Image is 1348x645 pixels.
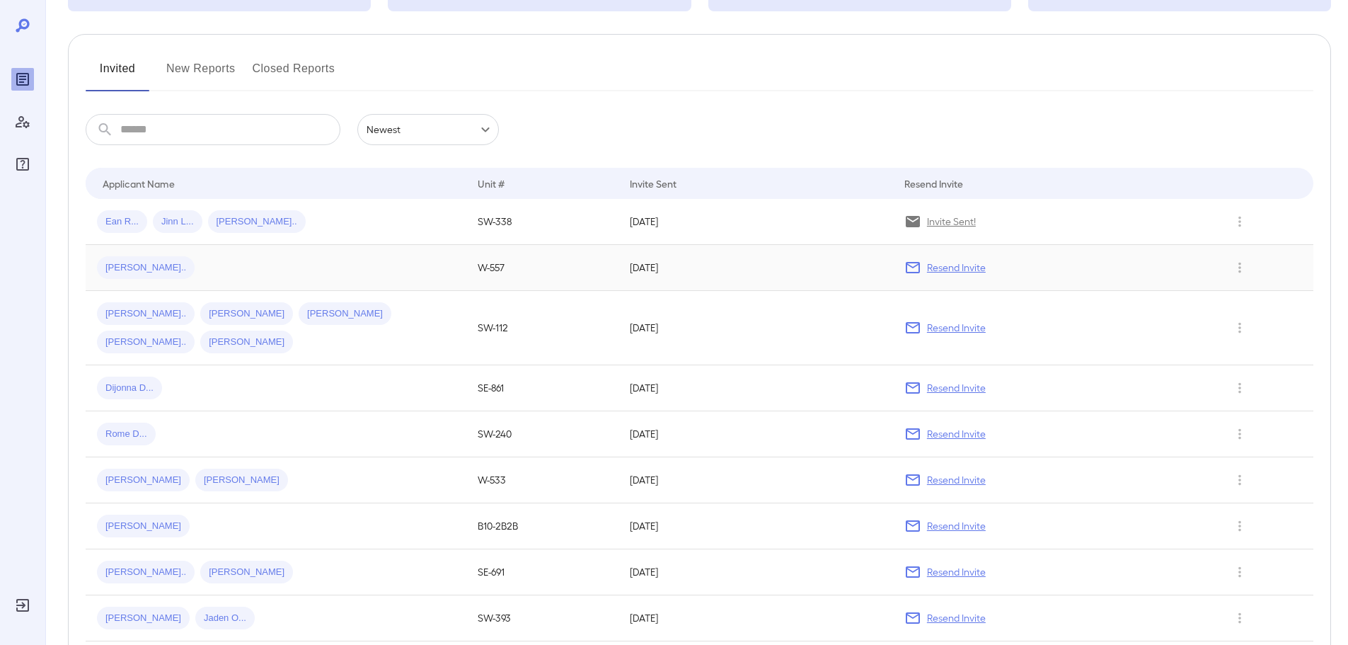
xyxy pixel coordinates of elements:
[927,565,986,579] p: Resend Invite
[1228,377,1251,399] button: Row Actions
[618,291,892,365] td: [DATE]
[200,566,293,579] span: [PERSON_NAME]
[97,428,156,441] span: Rome D...
[97,307,195,321] span: [PERSON_NAME]..
[927,215,976,229] p: Invite Sent!
[97,474,190,487] span: [PERSON_NAME]
[927,261,986,275] p: Resend Invite
[1228,423,1251,445] button: Row Actions
[97,612,190,625] span: [PERSON_NAME]
[1228,316,1251,339] button: Row Actions
[618,245,892,291] td: [DATE]
[11,594,34,617] div: Log Out
[357,114,499,145] div: Newest
[630,175,676,192] div: Invite Sent
[618,411,892,457] td: [DATE]
[1228,256,1251,279] button: Row Actions
[103,175,175,192] div: Applicant Name
[466,291,618,365] td: SW-112
[1228,469,1251,491] button: Row Actions
[618,595,892,641] td: [DATE]
[618,503,892,549] td: [DATE]
[466,245,618,291] td: W-557
[1228,210,1251,233] button: Row Actions
[618,199,892,245] td: [DATE]
[97,336,195,349] span: [PERSON_NAME]..
[195,612,255,625] span: Jaden O...
[466,457,618,503] td: W-533
[927,611,986,625] p: Resend Invite
[195,474,288,487] span: [PERSON_NAME]
[153,215,202,229] span: Jinn L...
[11,110,34,133] div: Manage Users
[466,411,618,457] td: SW-240
[466,595,618,641] td: SW-393
[618,549,892,595] td: [DATE]
[466,365,618,411] td: SE-861
[1228,515,1251,537] button: Row Actions
[927,427,986,441] p: Resend Invite
[11,153,34,176] div: FAQ
[200,336,293,349] span: [PERSON_NAME]
[299,307,391,321] span: [PERSON_NAME]
[618,457,892,503] td: [DATE]
[86,57,149,91] button: Invited
[97,566,195,579] span: [PERSON_NAME]..
[618,365,892,411] td: [DATE]
[1228,607,1251,629] button: Row Actions
[253,57,335,91] button: Closed Reports
[466,199,618,245] td: SW-338
[97,382,162,395] span: Dijonna D...
[927,321,986,335] p: Resend Invite
[466,503,618,549] td: B10-2B2B
[904,175,963,192] div: Resend Invite
[11,68,34,91] div: Reports
[166,57,236,91] button: New Reports
[466,549,618,595] td: SE-691
[927,381,986,395] p: Resend Invite
[97,261,195,275] span: [PERSON_NAME]..
[208,215,306,229] span: [PERSON_NAME]..
[1228,561,1251,583] button: Row Actions
[200,307,293,321] span: [PERSON_NAME]
[927,473,986,487] p: Resend Invite
[97,520,190,533] span: [PERSON_NAME]
[478,175,505,192] div: Unit #
[97,215,147,229] span: Ean R...
[927,519,986,533] p: Resend Invite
